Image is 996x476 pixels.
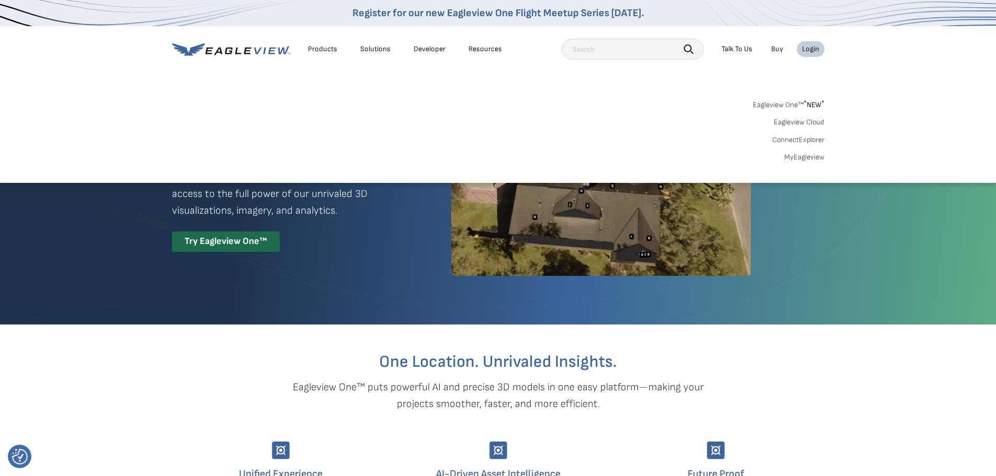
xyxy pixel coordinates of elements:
[272,442,290,459] img: Group-9744.svg
[180,354,817,370] h2: One Location. Unrivaled Insights.
[562,39,704,60] input: Search
[722,44,752,54] div: Talk To Us
[274,379,722,412] p: Eagleview One™ puts powerful AI and precise 3D models in one easy platform—making your projects s...
[772,135,825,145] a: ConnectExplorer
[352,7,644,19] a: Register for our new Eagleview One Flight Meetup Series [DATE].
[771,44,783,54] a: Buy
[774,118,825,127] a: Eagleview Cloud
[12,449,28,465] img: Revisit consent button
[360,44,391,54] div: Solutions
[784,153,825,162] a: MyEagleview
[753,97,825,109] a: Eagleview One™*NEW*
[804,100,825,109] span: NEW
[414,44,445,54] a: Developer
[707,442,725,459] img: Group-9744.svg
[172,169,414,219] p: A premium digital experience that provides seamless access to the full power of our unrivaled 3D ...
[308,44,337,54] div: Products
[172,231,280,252] div: Try Eagleview One™
[802,44,819,54] div: Login
[468,44,502,54] div: Resources
[489,442,507,459] img: Group-9744.svg
[12,449,28,465] button: Consent Preferences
